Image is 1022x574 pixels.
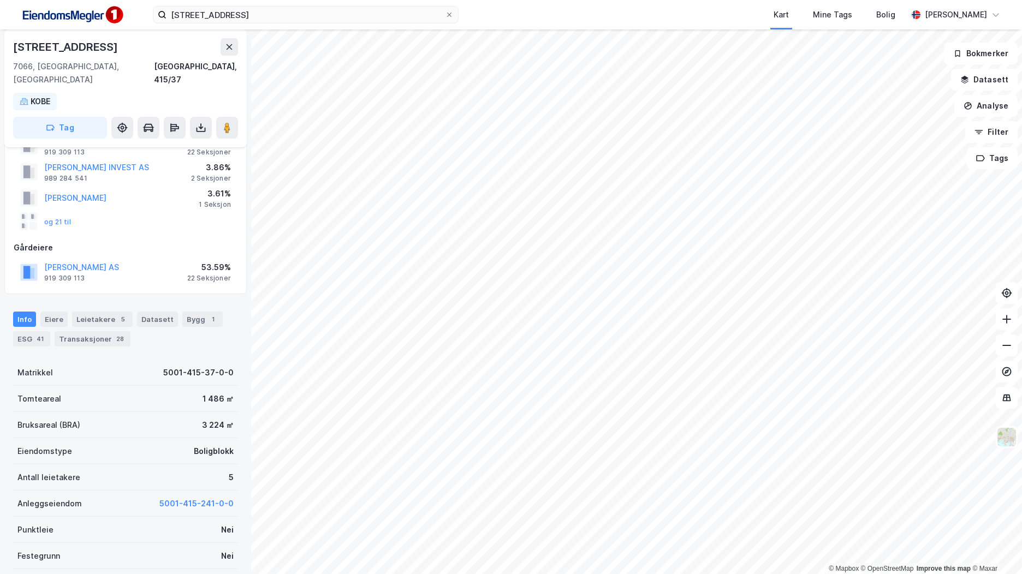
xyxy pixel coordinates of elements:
[167,7,445,23] input: Søk på adresse, matrikkel, gårdeiere, leietakere eller personer
[967,147,1018,169] button: Tags
[207,314,218,325] div: 1
[221,523,234,536] div: Nei
[951,69,1018,91] button: Datasett
[14,241,237,254] div: Gårdeiere
[17,471,80,484] div: Antall leietakere
[191,174,231,183] div: 2 Seksjoner
[31,95,50,108] div: KOBE
[199,200,231,209] div: 1 Seksjon
[813,8,852,21] div: Mine Tags
[17,445,72,458] div: Eiendomstype
[13,312,36,327] div: Info
[967,522,1022,574] div: Kontrollprogram for chat
[34,333,46,344] div: 41
[55,331,130,346] div: Transaksjoner
[191,161,231,174] div: 3.86%
[996,427,1017,447] img: Z
[861,565,914,572] a: OpenStreetMap
[154,60,238,86] div: [GEOGRAPHIC_DATA], 415/37
[137,312,178,327] div: Datasett
[163,366,234,379] div: 5001-415-37-0-0
[17,549,60,563] div: Festegrunn
[202,418,234,432] div: 3 224 ㎡
[17,523,54,536] div: Punktleie
[917,565,971,572] a: Improve this map
[187,148,231,157] div: 22 Seksjoner
[774,8,789,21] div: Kart
[954,95,1018,117] button: Analyse
[40,312,68,327] div: Eiere
[17,418,80,432] div: Bruksareal (BRA)
[229,471,234,484] div: 5
[17,366,53,379] div: Matrikkel
[829,565,859,572] a: Mapbox
[17,3,127,27] img: F4PB6Px+NJ5v8B7XTbfpPpyloAAAAASUVORK5CYII=
[17,392,61,405] div: Tomteareal
[187,261,231,274] div: 53.59%
[944,43,1018,64] button: Bokmerker
[194,445,234,458] div: Boligblokk
[44,274,85,283] div: 919 309 113
[114,333,126,344] div: 28
[159,497,234,510] button: 5001-415-241-0-0
[967,522,1022,574] iframe: Chat Widget
[965,121,1018,143] button: Filter
[203,392,234,405] div: 1 486 ㎡
[187,274,231,283] div: 22 Seksjoner
[72,312,133,327] div: Leietakere
[199,187,231,200] div: 3.61%
[117,314,128,325] div: 5
[221,549,234,563] div: Nei
[44,174,87,183] div: 989 284 541
[925,8,987,21] div: [PERSON_NAME]
[44,148,85,157] div: 919 309 113
[13,60,154,86] div: 7066, [GEOGRAPHIC_DATA], [GEOGRAPHIC_DATA]
[13,331,50,346] div: ESG
[182,312,223,327] div: Bygg
[876,8,895,21] div: Bolig
[13,117,107,139] button: Tag
[13,38,120,56] div: [STREET_ADDRESS]
[17,497,82,510] div: Anleggseiendom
